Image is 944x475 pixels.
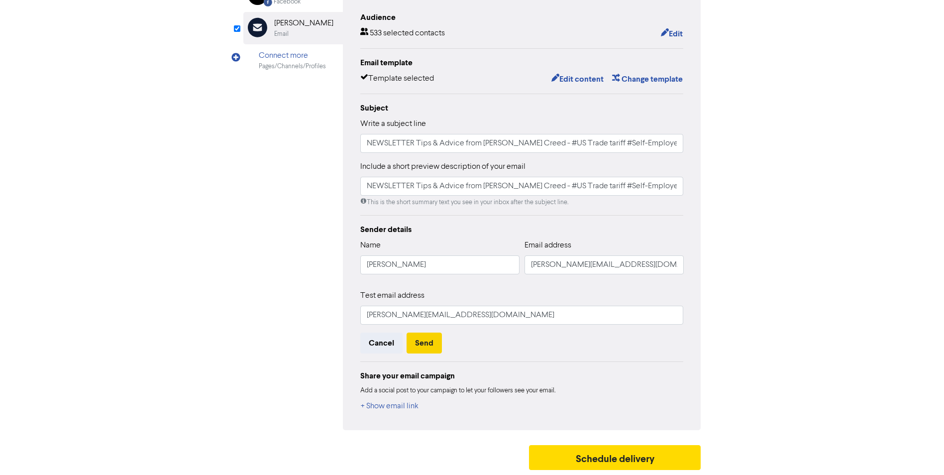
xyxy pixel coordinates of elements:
button: Edit [660,27,683,40]
div: Pages/Channels/Profiles [259,62,326,71]
button: Schedule delivery [529,445,701,470]
label: Test email address [360,290,424,302]
label: Name [360,239,381,251]
div: Subject [360,102,684,114]
button: Edit content [551,73,604,86]
div: [PERSON_NAME] [274,17,333,29]
div: Connect morePages/Channels/Profiles [243,44,343,77]
div: Audience [360,11,684,23]
label: Email address [524,239,571,251]
div: Share your email campaign [360,370,684,382]
button: Change template [612,73,683,86]
div: Email template [360,57,684,69]
div: This is the short summary text you see in your inbox after the subject line. [360,198,684,207]
div: Add a social post to your campaign to let your followers see your email. [360,386,684,396]
div: Connect more [259,50,326,62]
div: Email [274,29,289,39]
div: 533 selected contacts [360,27,445,40]
label: Include a short preview description of your email [360,161,525,173]
button: Cancel [360,333,403,354]
label: Write a subject line [360,118,426,130]
div: Template selected [360,73,434,86]
div: [PERSON_NAME]Email [243,12,343,44]
iframe: Chat Widget [819,367,944,475]
button: + Show email link [360,400,419,413]
div: Sender details [360,224,684,236]
button: Send [407,333,442,354]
